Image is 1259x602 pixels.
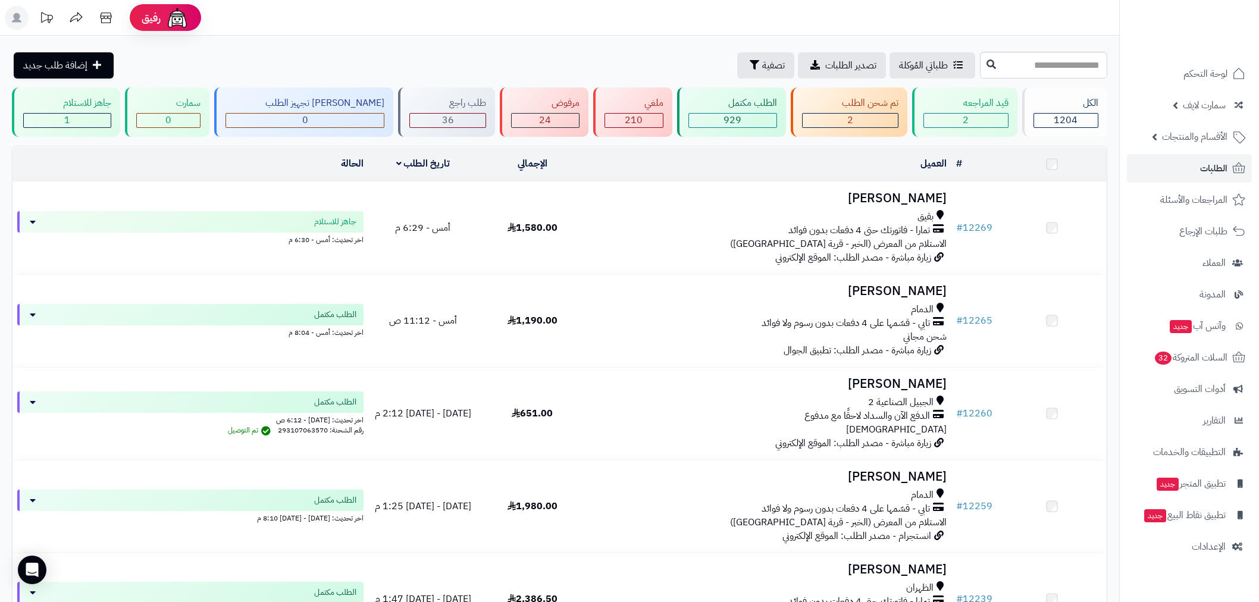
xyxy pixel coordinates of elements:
span: الأقسام والمنتجات [1162,128,1227,145]
span: 1,980.00 [508,499,558,513]
span: زيارة مباشرة - مصدر الطلب: الموقع الإلكتروني [775,436,931,450]
span: 2 [963,113,969,127]
span: التقارير [1203,412,1226,429]
span: تصدير الطلبات [825,58,876,73]
span: تم التوصيل [228,425,274,435]
span: الدمام [911,488,934,502]
span: بقيق [917,210,934,224]
span: المراجعات والأسئلة [1160,192,1227,208]
h3: [PERSON_NAME] [592,284,947,298]
a: وآتس آبجديد [1127,312,1252,340]
span: جديد [1157,478,1179,491]
span: # [956,406,963,421]
div: 0 [226,114,384,127]
span: انستجرام - مصدر الطلب: الموقع الإلكتروني [782,529,931,543]
div: Open Intercom Messenger [18,556,46,584]
span: العملاء [1202,255,1226,271]
span: تابي - قسّمها على 4 دفعات بدون رسوم ولا فوائد [762,502,930,516]
a: #12269 [956,221,992,235]
div: 2 [924,114,1008,127]
span: 651.00 [512,406,553,421]
div: قيد المراجعه [923,96,1009,110]
a: سمارت 0 [123,87,212,137]
a: طلب راجع 36 [396,87,497,137]
span: 1,580.00 [508,221,558,235]
span: 1 [64,113,70,127]
a: طلباتي المُوكلة [890,52,975,79]
span: 32 [1155,352,1172,365]
a: العملاء [1127,249,1252,277]
a: قيد المراجعه 2 [910,87,1020,137]
a: تحديثات المنصة [32,6,61,33]
a: تطبيق المتجرجديد [1127,469,1252,498]
a: تاريخ الطلب [396,156,450,171]
img: logo-2.png [1178,28,1248,53]
span: تابي - قسّمها على 4 دفعات بدون رسوم ولا فوائد [762,316,930,330]
span: الظهران [906,581,934,595]
span: إضافة طلب جديد [23,58,87,73]
span: رقم الشحنة: 293107063570 [278,425,364,435]
a: [PERSON_NAME] تجهيز الطلب 0 [212,87,396,137]
span: 2 [847,113,853,127]
a: #12265 [956,313,992,328]
a: المراجعات والأسئلة [1127,186,1252,214]
a: أدوات التسويق [1127,375,1252,403]
div: 210 [605,114,663,127]
div: اخر تحديث: أمس - 6:30 م [17,233,364,245]
span: الاستلام من المعرض (الخبر - قرية [GEOGRAPHIC_DATA]) [730,237,947,251]
div: اخر تحديث: [DATE] - [DATE] 8:10 م [17,511,364,523]
div: مرفوض [511,96,579,110]
span: رفيق [142,11,161,25]
span: التطبيقات والخدمات [1153,444,1226,460]
span: الدمام [911,303,934,316]
a: الكل1204 [1020,87,1110,137]
a: # [956,156,962,171]
span: جاهز للاستلام [314,216,356,228]
div: اخر تحديث: [DATE] - 6:12 ص [17,413,364,425]
a: السلات المتروكة32 [1127,343,1252,372]
div: 1 [24,114,111,127]
button: تصفية [737,52,794,79]
span: 24 [539,113,551,127]
div: سمارت [136,96,201,110]
span: الجبيل الصناعية 2 [868,396,934,409]
div: [PERSON_NAME] تجهيز الطلب [226,96,384,110]
div: 929 [689,114,776,127]
a: #12259 [956,499,992,513]
a: الطلب مكتمل 929 [675,87,788,137]
span: أمس - 6:29 م [395,221,450,235]
h3: [PERSON_NAME] [592,377,947,391]
a: ملغي 210 [591,87,675,137]
span: الاستلام من المعرض (الخبر - قرية [GEOGRAPHIC_DATA]) [730,515,947,529]
span: 36 [442,113,454,127]
h3: [PERSON_NAME] [592,192,947,205]
span: المدونة [1200,286,1226,303]
span: 210 [625,113,643,127]
span: 0 [165,113,171,127]
a: طلبات الإرجاع [1127,217,1252,246]
span: شحن مجاني [903,330,947,344]
span: 929 [724,113,741,127]
div: ملغي [605,96,663,110]
a: الحالة [341,156,364,171]
a: تصدير الطلبات [798,52,886,79]
span: تمارا - فاتورتك حتى 4 دفعات بدون فوائد [788,224,930,237]
a: تطبيق نقاط البيعجديد [1127,501,1252,529]
span: وآتس آب [1169,318,1226,334]
span: السلات المتروكة [1154,349,1227,366]
span: الإعدادات [1192,538,1226,555]
div: 24 [512,114,578,127]
span: طلباتي المُوكلة [899,58,948,73]
span: أمس - 11:12 ص [389,313,457,328]
div: طلب راجع [409,96,486,110]
span: أدوات التسويق [1174,381,1226,397]
span: # [956,499,963,513]
a: الإجمالي [518,156,547,171]
span: الطلب مكتمل [314,309,356,321]
span: [DATE] - [DATE] 1:25 م [375,499,471,513]
h3: [PERSON_NAME] [592,470,947,484]
span: الطلبات [1200,160,1227,177]
a: إضافة طلب جديد [14,52,114,79]
div: الكل [1033,96,1098,110]
span: جديد [1144,509,1166,522]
